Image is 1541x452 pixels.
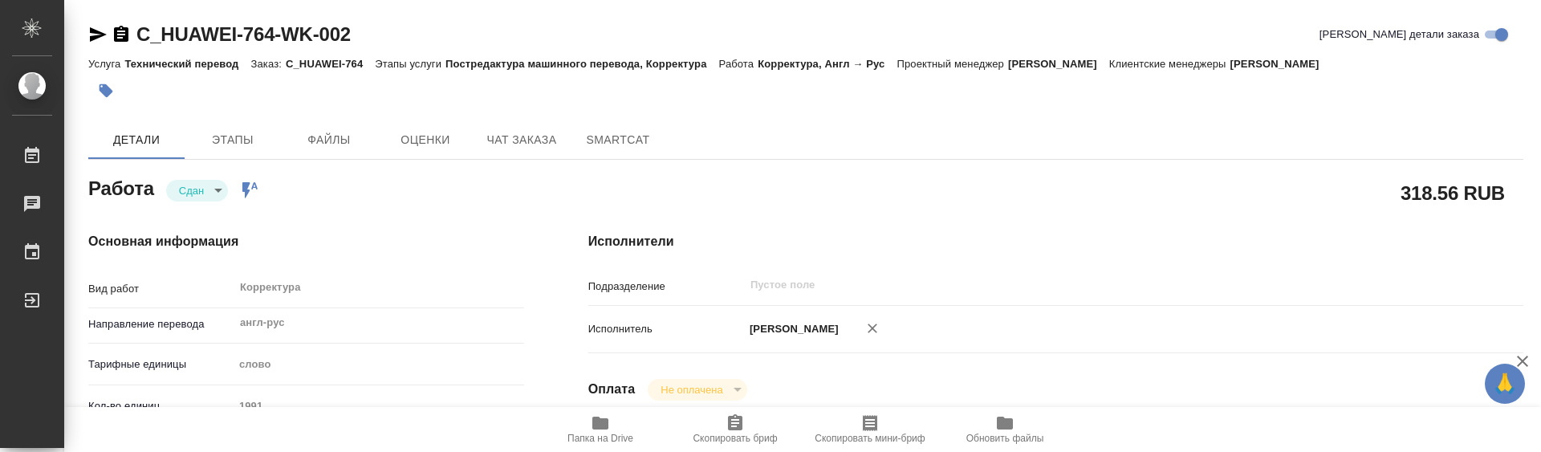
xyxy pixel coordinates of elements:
input: Пустое поле [749,275,1408,295]
p: [PERSON_NAME] [1230,58,1332,70]
p: Постредактура машинного перевода, Корректура [445,58,718,70]
h2: 318.56 RUB [1401,179,1505,206]
p: [PERSON_NAME] [1008,58,1109,70]
button: Скопировать мини-бриф [803,407,937,452]
a: C_HUAWEI-764-WK-002 [136,23,351,45]
span: Детали [98,130,175,150]
span: Оценки [387,130,464,150]
button: 🙏 [1485,364,1525,404]
p: Проектный менеджер [897,58,1007,70]
div: Сдан [166,180,228,202]
span: Файлы [291,130,368,150]
p: Подразделение [588,279,744,295]
input: Пустое поле [234,394,524,417]
h4: Основная информация [88,232,524,251]
span: SmartCat [579,130,657,150]
button: Папка на Drive [533,407,668,452]
p: Тарифные единицы [88,356,234,373]
p: Кол-во единиц [88,398,234,414]
span: Папка на Drive [567,433,633,444]
span: [PERSON_NAME] детали заказа [1319,26,1479,43]
p: Технический перевод [124,58,250,70]
button: Сдан [174,184,209,197]
button: Скопировать ссылку для ЯМессенджера [88,25,108,44]
p: Работа [719,58,758,70]
p: Этапы услуги [375,58,445,70]
p: Направление перевода [88,316,234,332]
button: Удалить исполнителя [855,311,890,346]
button: Обновить файлы [937,407,1072,452]
button: Не оплачена [656,383,727,397]
span: Скопировать бриф [693,433,777,444]
p: Услуга [88,58,124,70]
p: [PERSON_NAME] [744,321,839,337]
p: Заказ: [251,58,286,70]
span: 🙏 [1491,367,1519,401]
p: Вид работ [88,281,234,297]
p: Клиентские менеджеры [1109,58,1230,70]
span: Скопировать мини-бриф [815,433,925,444]
button: Добавить тэг [88,73,124,108]
button: Скопировать бриф [668,407,803,452]
h2: Работа [88,173,154,202]
p: Корректура, Англ → Рус [758,58,897,70]
h4: Исполнители [588,232,1523,251]
span: Обновить файлы [966,433,1044,444]
button: Скопировать ссылку [112,25,131,44]
span: Этапы [194,130,271,150]
p: Исполнитель [588,321,744,337]
span: Чат заказа [483,130,560,150]
p: C_HUAWEI-764 [286,58,375,70]
div: слово [234,351,524,378]
h4: Оплата [588,380,636,399]
div: Сдан [648,379,746,401]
